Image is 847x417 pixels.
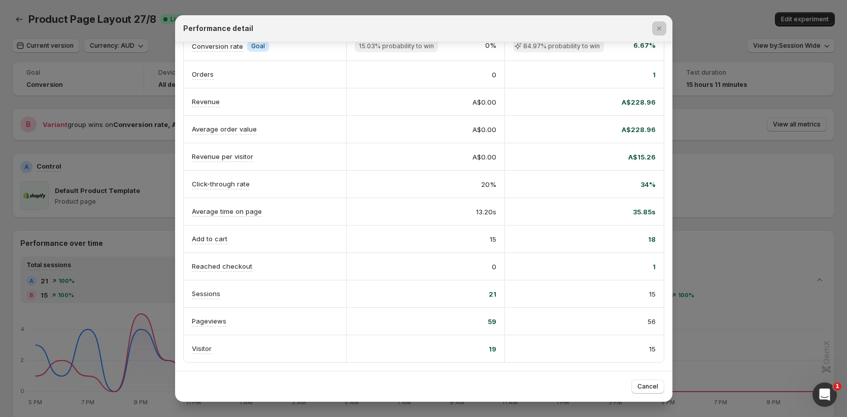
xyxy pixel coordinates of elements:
span: 1 [653,262,656,272]
span: 6.67% [633,40,656,52]
span: 18 [648,234,656,244]
span: 15 [649,289,656,299]
span: 1 [833,382,841,391]
span: 15.03% probability to win [359,42,434,50]
iframe: Intercom live chat [812,382,837,407]
span: 15 [649,344,656,354]
span: 15 [490,234,496,244]
p: Average order value [192,124,257,134]
span: A$0.00 [472,152,496,162]
span: 0 [492,262,496,272]
p: Sessions [192,288,220,299]
span: 20% [481,179,496,189]
span: 1 [653,70,656,80]
span: 19 [489,344,496,354]
span: 13.20s [476,207,496,217]
p: Click-through rate [192,179,250,189]
p: Visitor [192,343,212,354]
p: Revenue [192,97,220,107]
span: 35.85s [633,207,656,217]
span: 84.97% probability to win [523,42,600,50]
span: A$228.96 [622,97,656,107]
span: Cancel [637,382,658,391]
span: A$15.26 [628,152,656,162]
button: Cancel [631,379,664,394]
p: Conversion rate [192,41,243,51]
h2: Performance detail [183,23,253,34]
span: A$0.00 [472,97,496,107]
button: Close [652,21,666,36]
span: 0 [492,70,496,80]
p: Reached checkout [192,261,252,271]
span: 56 [648,316,656,327]
p: Orders [192,69,214,79]
span: A$0.00 [472,124,496,135]
p: Add to cart [192,234,227,244]
span: 0% [485,40,496,52]
p: Revenue per visitor [192,151,253,162]
span: 59 [488,316,496,327]
span: Goal [251,42,265,50]
span: A$228.96 [622,124,656,135]
span: 34% [640,179,656,189]
span: 21 [489,289,496,299]
p: Pageviews [192,316,226,326]
p: Average time on page [192,206,262,216]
